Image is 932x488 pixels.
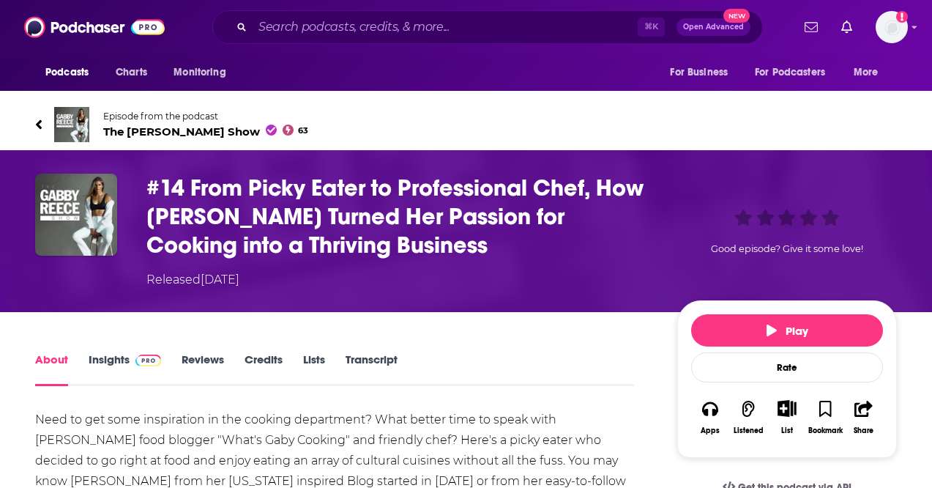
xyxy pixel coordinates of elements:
[670,62,728,83] span: For Business
[146,271,239,289] div: Released [DATE]
[676,18,750,36] button: Open AdvancedNew
[298,127,308,134] span: 63
[103,125,308,138] span: The [PERSON_NAME] Show
[24,13,165,41] img: Podchaser - Follow, Share and Rate Podcasts
[772,400,802,416] button: Show More Button
[174,62,225,83] span: Monitoring
[767,324,808,338] span: Play
[106,59,156,86] a: Charts
[854,62,879,83] span: More
[683,23,744,31] span: Open Advanced
[135,355,161,366] img: Podchaser Pro
[45,62,89,83] span: Podcasts
[806,391,844,444] button: Bookmark
[212,10,763,44] div: Search podcasts, credits, & more...
[691,314,883,347] button: Play
[799,15,824,40] a: Show notifications dropdown
[701,426,720,435] div: Apps
[835,15,858,40] a: Show notifications dropdown
[768,391,806,444] div: Show More ButtonList
[755,62,825,83] span: For Podcasters
[89,352,161,386] a: InsightsPodchaser Pro
[781,426,793,435] div: List
[638,18,665,37] span: ⌘ K
[876,11,908,43] span: Logged in as esmith_bg
[245,352,283,386] a: Credits
[35,174,117,256] img: #14 From Picky Eater to Professional Chef, How Gaby Dalkin Turned Her Passion for Cooking into a ...
[711,243,863,254] span: Good episode? Give it some love!
[691,352,883,382] div: Rate
[808,426,843,435] div: Bookmark
[854,426,873,435] div: Share
[103,111,308,122] span: Episode from the podcast
[346,352,398,386] a: Transcript
[146,174,654,259] h1: #14 From Picky Eater to Professional Chef, How Gaby Dalkin Turned Her Passion for Cooking into a ...
[729,391,767,444] button: Listened
[896,11,908,23] svg: Add a profile image
[745,59,846,86] button: open menu
[660,59,746,86] button: open menu
[182,352,224,386] a: Reviews
[876,11,908,43] img: User Profile
[116,62,147,83] span: Charts
[691,391,729,444] button: Apps
[843,59,897,86] button: open menu
[35,107,897,142] a: The Gabby Reece ShowEpisode from the podcastThe [PERSON_NAME] Show63
[845,391,883,444] button: Share
[35,59,108,86] button: open menu
[876,11,908,43] button: Show profile menu
[54,107,89,142] img: The Gabby Reece Show
[253,15,638,39] input: Search podcasts, credits, & more...
[35,352,68,386] a: About
[303,352,325,386] a: Lists
[163,59,245,86] button: open menu
[723,9,750,23] span: New
[734,426,764,435] div: Listened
